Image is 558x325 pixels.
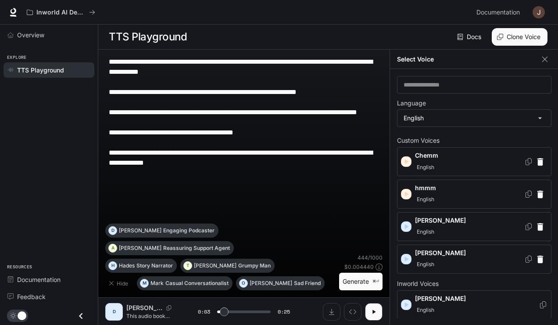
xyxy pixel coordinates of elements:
[105,259,177,273] button: HHadesStory Narrator
[119,263,135,268] p: Hades
[323,303,340,321] button: Download audio
[163,246,230,251] p: Reassuring Support Agent
[17,275,61,284] span: Documentation
[339,273,383,291] button: Generate⌘⏎
[415,184,524,192] p: hmmm
[250,281,292,286] p: [PERSON_NAME]
[524,191,533,198] button: Copy Voice ID
[165,281,229,286] p: Casual Conversationalist
[415,194,436,205] span: English
[137,276,232,290] button: MMarkCasual Conversationalist
[105,276,133,290] button: Hide
[344,263,374,271] p: $ 0.004440
[36,9,86,16] p: Inworld AI Demos
[397,281,551,287] p: Inworld Voices
[107,305,121,319] div: D
[184,259,192,273] div: T
[17,292,46,301] span: Feedback
[18,311,26,320] span: Dark mode toggle
[71,307,91,325] button: Close drawer
[163,305,175,311] button: Copy Voice ID
[17,65,64,75] span: TTS Playground
[109,259,117,273] div: H
[109,224,117,238] div: D
[105,241,234,255] button: A[PERSON_NAME]Reassuring Support Agent
[4,62,94,78] a: TTS Playground
[415,227,436,237] span: English
[238,263,271,268] p: Grumpy Man
[23,4,99,21] button: All workspaces
[524,223,533,230] button: Copy Voice ID
[240,276,247,290] div: O
[530,4,547,21] button: User avatar
[397,100,426,106] p: Language
[119,246,161,251] p: [PERSON_NAME]
[180,259,275,273] button: T[PERSON_NAME]Grumpy Man
[524,158,533,165] button: Copy Voice ID
[524,256,533,263] button: Copy Voice ID
[150,281,164,286] p: Mark
[194,263,236,268] p: [PERSON_NAME]
[397,137,551,144] p: Custom Voices
[455,28,485,46] a: Docs
[415,294,539,303] p: [PERSON_NAME]
[294,281,321,286] p: Sad Friend
[140,276,148,290] div: M
[236,276,325,290] button: O[PERSON_NAME]Sad Friend
[119,228,161,233] p: [PERSON_NAME]
[278,307,290,316] span: 0:25
[105,224,218,238] button: D[PERSON_NAME]Engaging Podcaster
[4,272,94,287] a: Documentation
[492,28,547,46] button: Clone Voice
[358,254,383,261] p: 444 / 1000
[17,30,44,40] span: Overview
[198,307,210,316] span: 0:03
[109,241,117,255] div: A
[415,305,436,315] span: English
[372,279,379,284] p: ⌘⏎
[344,303,361,321] button: Inspect
[415,249,524,257] p: [PERSON_NAME]
[4,289,94,304] a: Feedback
[415,259,436,270] span: English
[476,7,520,18] span: Documentation
[473,4,526,21] a: Documentation
[415,216,524,225] p: [PERSON_NAME]
[163,228,215,233] p: Engaging Podcaster
[415,151,524,160] p: Chemm
[397,110,551,126] div: English
[533,6,545,18] img: User avatar
[136,263,173,268] p: Story Narrator
[109,28,187,46] h1: TTS Playground
[415,162,436,173] span: English
[126,312,177,320] p: This audio book reveals the universal law of sound sleep, an ancient secret whispered by sages an...
[539,301,547,308] button: Copy Voice ID
[126,303,163,312] p: [PERSON_NAME]
[4,27,94,43] a: Overview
